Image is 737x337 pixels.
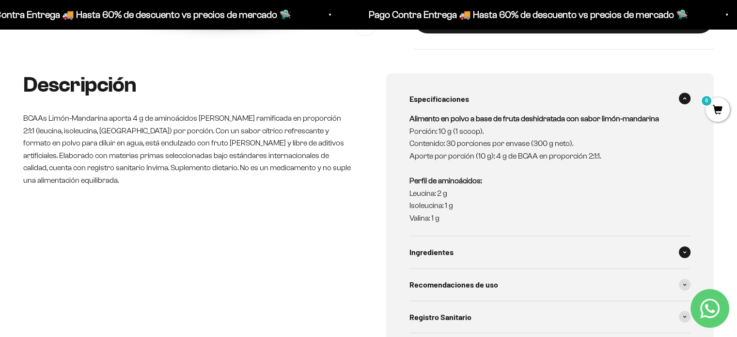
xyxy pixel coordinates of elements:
span: Especificaciones [409,93,469,105]
p: Porción: 10 g (1 scoop). Contenido: 30 porciones por envase (300 g neto). Aporte por porción (10 ... [409,112,679,224]
span: Recomendaciones de uso [409,278,498,291]
summary: Especificaciones [409,83,691,115]
summary: Registro Sanitario [409,301,691,333]
span: Registro Sanitario [409,311,471,323]
strong: Perfil de aminoácidos: [409,177,482,185]
a: 0 [706,105,730,116]
strong: Alimento en polvo a base de fruta deshidratada con sabor limón-mandarina [409,114,659,123]
summary: Ingredientes [409,236,691,268]
p: Pago Contra Entrega 🚚 Hasta 60% de descuento vs precios de mercado 🛸 [367,7,686,22]
summary: Recomendaciones de uso [409,269,691,301]
mark: 0 [701,95,712,107]
h2: Descripción [23,73,351,96]
span: Ingredientes [409,246,454,258]
p: BCAAs Limón-Mandarina aporta 4 g de aminoácidos [PERSON_NAME] ramificada en proporción 2:1:1 (leu... [23,112,351,187]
